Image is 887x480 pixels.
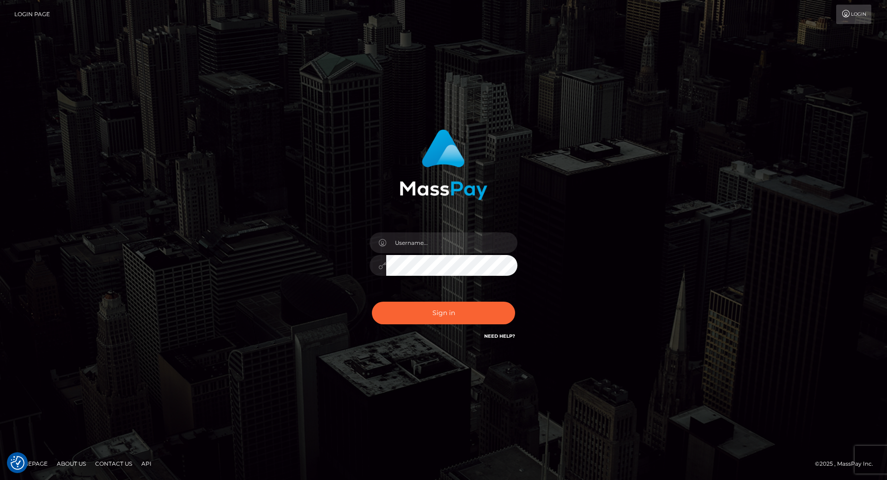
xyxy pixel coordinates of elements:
[836,5,871,24] a: Login
[53,456,90,471] a: About Us
[372,302,515,324] button: Sign in
[10,456,51,471] a: Homepage
[386,232,517,253] input: Username...
[91,456,136,471] a: Contact Us
[11,456,24,470] button: Consent Preferences
[138,456,155,471] a: API
[484,333,515,339] a: Need Help?
[11,456,24,470] img: Revisit consent button
[400,129,487,200] img: MassPay Login
[815,459,880,469] div: © 2025 , MassPay Inc.
[14,5,50,24] a: Login Page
